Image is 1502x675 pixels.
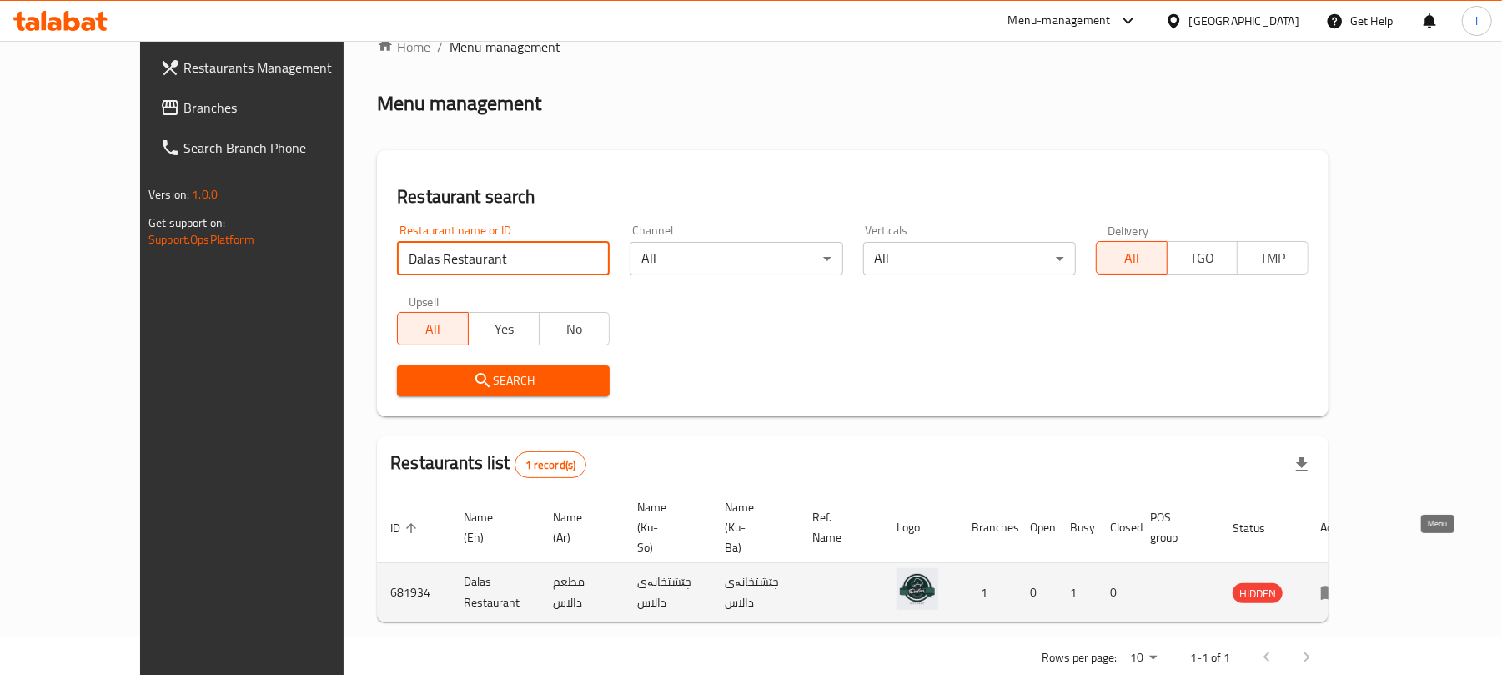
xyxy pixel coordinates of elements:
[377,37,430,57] a: Home
[377,492,1364,622] table: enhanced table
[897,568,938,610] img: Dalas Restaurant
[1307,492,1364,563] th: Action
[404,317,462,341] span: All
[1097,492,1137,563] th: Closed
[624,563,711,622] td: چێشتخانەی دالاس
[1057,492,1097,563] th: Busy
[377,90,541,117] h2: Menu management
[397,365,610,396] button: Search
[1233,518,1287,538] span: Status
[183,58,378,78] span: Restaurants Management
[390,451,586,478] h2: Restaurants list
[1123,646,1163,671] div: Rows per page:
[148,184,189,205] span: Version:
[1282,445,1322,485] div: Export file
[397,184,1309,209] h2: Restaurant search
[515,451,587,478] div: Total records count
[147,88,391,128] a: Branches
[464,507,520,547] span: Name (En)
[148,229,254,250] a: Support.OpsPlatform
[1096,241,1168,275] button: All
[1057,563,1097,622] td: 1
[515,457,586,473] span: 1 record(s)
[377,563,450,622] td: 681934
[1189,12,1299,30] div: [GEOGRAPHIC_DATA]
[711,563,799,622] td: چێشتخانەی دالاس
[637,497,691,557] span: Name (Ku-So)
[1103,246,1161,270] span: All
[1475,12,1478,30] span: l
[410,370,596,391] span: Search
[725,497,779,557] span: Name (Ku-Ba)
[863,242,1076,275] div: All
[540,563,624,622] td: مطعم دالاس
[147,48,391,88] a: Restaurants Management
[450,563,540,622] td: Dalas Restaurant
[450,37,560,57] span: Menu management
[390,518,422,538] span: ID
[812,507,863,547] span: Ref. Name
[883,492,958,563] th: Logo
[147,128,391,168] a: Search Branch Phone
[546,317,604,341] span: No
[475,317,533,341] span: Yes
[1008,11,1111,31] div: Menu-management
[183,138,378,158] span: Search Branch Phone
[1233,583,1283,603] div: HIDDEN
[397,312,469,345] button: All
[958,492,1017,563] th: Branches
[1108,224,1149,236] label: Delivery
[183,98,378,118] span: Branches
[553,507,604,547] span: Name (Ar)
[630,242,842,275] div: All
[1150,507,1199,547] span: POS group
[1244,246,1302,270] span: TMP
[1174,246,1232,270] span: TGO
[1190,647,1230,668] p: 1-1 of 1
[1237,241,1309,275] button: TMP
[1167,241,1238,275] button: TGO
[1017,492,1057,563] th: Open
[1097,563,1137,622] td: 0
[468,312,540,345] button: Yes
[148,212,225,234] span: Get support on:
[539,312,610,345] button: No
[409,295,440,307] label: Upsell
[397,242,610,275] input: Search for restaurant name or ID..
[377,37,1329,57] nav: breadcrumb
[1017,563,1057,622] td: 0
[192,184,218,205] span: 1.0.0
[437,37,443,57] li: /
[1042,647,1117,668] p: Rows per page:
[1233,584,1283,603] span: HIDDEN
[958,563,1017,622] td: 1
